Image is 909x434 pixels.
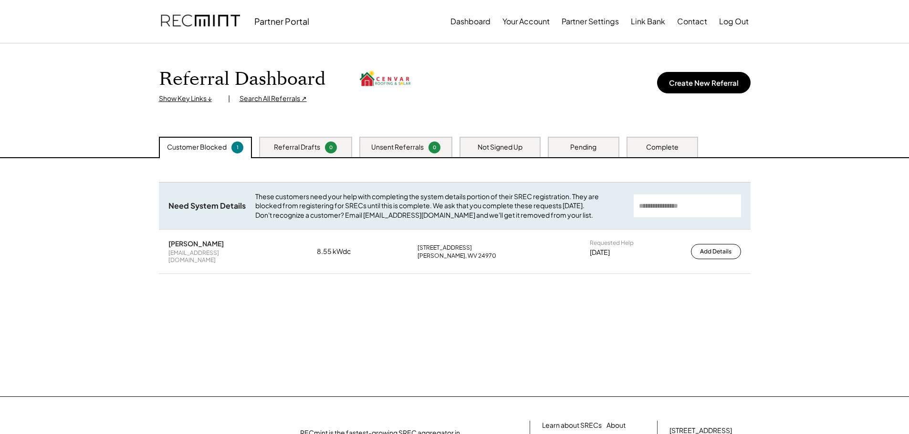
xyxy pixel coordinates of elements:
div: Not Signed Up [478,142,522,152]
div: | [228,94,230,103]
div: [EMAIL_ADDRESS][DOMAIN_NAME] [168,249,264,264]
div: [STREET_ADDRESS] [418,244,472,252]
div: Unsent Referrals [371,142,424,152]
a: About [606,421,626,430]
a: Learn about SRECs [542,421,602,430]
div: Complete [646,142,679,152]
img: recmint-logotype%403x.png [161,5,240,38]
button: Dashboard [450,12,491,31]
button: Link Bank [631,12,665,31]
div: Referral Drafts [274,142,320,152]
div: [DATE] [590,248,610,257]
div: [PERSON_NAME], WV 24970 [418,252,496,260]
div: Requested Help [590,239,634,247]
img: cenvar%20solar.png [359,67,411,91]
button: Add Details [691,244,741,259]
div: These customers need your help with completing the system details portion of their SREC registrat... [255,192,624,220]
button: Partner Settings [562,12,619,31]
div: 1 [233,144,242,151]
h1: Referral Dashboard [159,68,325,91]
button: Log Out [719,12,749,31]
button: Your Account [502,12,550,31]
div: Pending [570,142,596,152]
div: Partner Portal [254,16,309,27]
button: Create New Referral [657,72,751,93]
div: Need System Details [168,201,246,211]
div: Customer Blocked [167,142,227,152]
div: 0 [326,144,335,151]
div: 8.55 kWdc [317,247,365,256]
div: Show Key Links ↓ [159,94,219,103]
div: Search All Referrals ↗ [240,94,307,103]
div: 0 [430,144,439,151]
button: Contact [677,12,707,31]
div: [PERSON_NAME] [168,239,224,248]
